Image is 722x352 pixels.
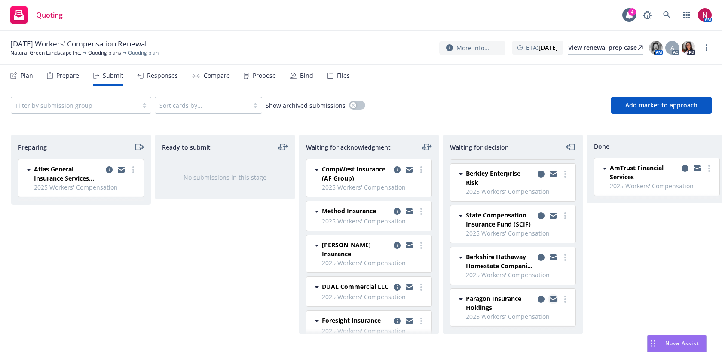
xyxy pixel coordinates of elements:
[422,142,432,152] a: moveLeftRight
[658,6,676,24] a: Search
[322,316,381,325] span: Foresight Insurance
[88,49,121,57] a: Quoting plans
[548,169,558,179] a: copy logging email
[466,229,570,238] span: 2025 Workers' Compensation
[103,72,123,79] div: Submit
[466,294,534,312] span: Paragon Insurance Holdings
[337,72,350,79] div: Files
[610,163,678,181] span: AmTrust Financial Services
[566,142,576,152] a: moveLeft
[322,292,426,301] span: 2025 Workers' Compensation
[670,43,674,52] span: A
[416,240,426,251] a: more
[678,6,695,24] a: Switch app
[104,165,114,175] a: copy logging email
[36,12,63,18] span: Quoting
[392,316,402,326] a: copy logging email
[560,252,570,263] a: more
[682,41,695,55] img: photo
[300,72,313,79] div: Bind
[322,240,390,258] span: [PERSON_NAME] Insurance
[56,72,79,79] div: Prepare
[692,163,702,174] a: copy logging email
[466,312,570,321] span: 2025 Workers' Compensation
[538,43,558,52] strong: [DATE]
[649,41,663,55] img: photo
[392,206,402,217] a: copy logging email
[548,252,558,263] a: copy logging email
[204,72,230,79] div: Compare
[560,169,570,179] a: more
[639,6,656,24] a: Report a Bug
[322,183,426,192] span: 2025 Workers' Compensation
[322,258,426,267] span: 2025 Workers' Compensation
[306,143,391,152] span: Waiting for acknowledgment
[536,169,546,179] a: copy logging email
[404,206,414,217] a: copy logging email
[392,282,402,292] a: copy logging email
[680,163,690,174] a: copy logging email
[536,211,546,221] a: copy logging email
[266,101,346,110] span: Show archived submissions
[10,49,81,57] a: Natural Green Landscape Inc.
[322,326,426,335] span: 2025 Workers' Compensation
[439,41,505,55] button: More info...
[128,165,138,175] a: more
[134,142,144,152] a: moveRight
[466,252,534,270] span: Berkshire Hathaway Homestate Companies (BHHC)
[416,316,426,326] a: more
[169,173,281,182] div: No submissions in this stage
[416,206,426,217] a: more
[162,143,211,152] span: Ready to submit
[526,43,558,52] span: ETA :
[704,163,714,174] a: more
[404,165,414,175] a: copy logging email
[698,8,712,22] img: photo
[322,217,426,226] span: 2025 Workers' Compensation
[466,211,534,229] span: State Compensation Insurance Fund (SCIF)
[10,39,147,49] span: [DATE] Workers' Compensation Renewal
[466,187,570,196] span: 2025 Workers' Compensation
[466,169,534,187] span: Berkley Enterprise Risk
[466,270,570,279] span: 2025 Workers' Compensation
[536,294,546,304] a: copy logging email
[610,181,714,190] span: 2025 Workers' Compensation
[594,142,609,151] span: Done
[116,165,126,175] a: copy logging email
[560,211,570,221] a: more
[548,211,558,221] a: copy logging email
[416,165,426,175] a: more
[147,72,178,79] div: Responses
[392,165,402,175] a: copy logging email
[568,41,643,54] div: View renewal prep case
[404,282,414,292] a: copy logging email
[392,240,402,251] a: copy logging email
[628,8,636,16] div: 4
[34,165,102,183] span: Atlas General Insurance Services (RPS)
[665,340,699,347] span: Nova Assist
[128,49,159,57] span: Quoting plan
[21,72,33,79] div: Plan
[322,206,376,215] span: Method Insurance
[416,282,426,292] a: more
[560,294,570,304] a: more
[536,252,546,263] a: copy logging email
[625,101,698,109] span: Add market to approach
[647,335,707,352] button: Nova Assist
[34,183,138,192] span: 2025 Workers' Compensation
[322,165,390,183] span: CompWest Insurance (AF Group)
[568,41,643,55] a: View renewal prep case
[611,97,712,114] button: Add market to approach
[404,240,414,251] a: copy logging email
[278,142,288,152] a: moveLeftRight
[456,43,489,52] span: More info...
[404,316,414,326] a: copy logging email
[7,3,66,27] a: Quoting
[322,282,389,291] span: DUAL Commercial LLC
[701,43,712,53] a: more
[18,143,47,152] span: Preparing
[253,72,276,79] div: Propose
[548,294,558,304] a: copy logging email
[648,335,658,352] div: Drag to move
[450,143,509,152] span: Waiting for decision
